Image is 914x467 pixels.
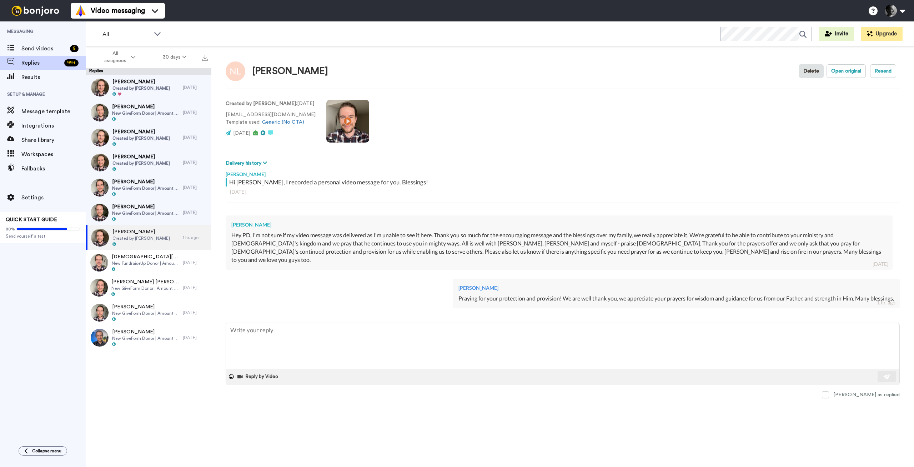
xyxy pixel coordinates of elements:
[861,27,903,41] button: Upgrade
[19,446,67,456] button: Collapse menu
[226,111,316,126] p: [EMAIL_ADDRESS][DOMAIN_NAME] Template used:
[883,374,891,379] img: send-white.svg
[200,52,210,63] button: Export all results that match these filters now.
[86,225,211,250] a: [PERSON_NAME]Created by [PERSON_NAME]1 hr. ago
[231,221,887,228] div: [PERSON_NAME]
[112,253,179,260] span: [DEMOGRAPHIC_DATA][PERSON_NAME]
[183,85,208,90] div: [DATE]
[32,448,61,454] span: Collapse menu
[233,131,250,136] span: [DATE]
[90,254,108,272] img: 0ece1bf7-8ee8-41ff-8353-dfa7466ceb85-thumb.jpg
[91,179,109,197] img: 28b0b9d8-55be-4791-9413-a44dfe8b9de4-thumb.jpg
[112,153,170,160] span: [PERSON_NAME]
[183,110,208,115] div: [DATE]
[21,193,86,202] span: Settings
[21,73,86,81] span: Results
[226,61,245,81] img: Image of Herman Loedolff
[799,64,824,78] button: Delete
[21,107,86,116] span: Message template
[64,59,79,66] div: 99 +
[183,210,208,215] div: [DATE]
[112,328,179,336] span: [PERSON_NAME]
[86,200,211,225] a: [PERSON_NAME]New GiveForm Donor | Amount of 180.0[DATE]
[91,79,109,96] img: 1ce6bfb0-32db-40a1-8d13-0699eaad1122-thumb.jpg
[86,75,211,100] a: [PERSON_NAME]Created by [PERSON_NAME][DATE]
[112,235,170,241] span: Created by [PERSON_NAME]
[21,150,86,159] span: Workspaces
[112,210,179,216] span: New GiveForm Donor | Amount of 180.0
[112,160,170,166] span: Created by [PERSON_NAME]
[183,260,208,265] div: [DATE]
[112,310,179,316] span: New GiveForm Donor | Amount of 1000.0
[86,125,211,150] a: [PERSON_NAME]Created by [PERSON_NAME][DATE]
[183,310,208,316] div: [DATE]
[112,260,179,266] span: New FundraiseUp Donor | Amount of $228.50
[86,175,211,200] a: [PERSON_NAME]New GiveForm Donor | Amount of 20.0[DATE]
[458,284,894,292] div: [PERSON_NAME]
[237,371,280,382] button: Reply by Video
[231,231,887,264] div: Hey PD, I'm not sure if my video message was delivered as I'm unable to see it here. Thank you so...
[91,204,109,222] img: 0d65f4a7-8d8c-4c7c-b7ab-1c5a3440919c-thumb.jpg
[86,68,211,75] div: Replies
[70,45,79,52] div: 9
[112,303,179,310] span: [PERSON_NAME]
[877,299,895,306] div: 1 hr. ago
[183,185,208,190] div: [DATE]
[262,120,304,125] a: Generic (No CTA)
[112,110,179,116] span: New GiveForm Donor | Amount of 25.0
[112,78,170,85] span: [PERSON_NAME]
[183,285,208,290] div: [DATE]
[87,47,149,67] button: All assignees
[112,128,170,135] span: [PERSON_NAME]
[226,167,900,178] div: [PERSON_NAME]
[230,188,895,195] div: [DATE]
[229,178,898,187] div: Hi [PERSON_NAME], I recorded a personal video message for you. Blessings!
[112,85,170,91] span: Created by [PERSON_NAME]
[833,391,900,398] div: [PERSON_NAME] as replied
[86,275,211,300] a: [PERSON_NAME] [PERSON_NAME] and [PERSON_NAME]New GiveForm Donor | Amount of 104.1[DATE]
[91,154,109,172] img: 0707cd90-72a6-42d7-bfcc-d4eb78310166-thumb.jpg
[75,5,86,16] img: vm-color.svg
[6,233,80,239] span: Send yourself a test
[252,66,328,76] div: [PERSON_NAME]
[6,217,57,222] span: QUICK START GUIDE
[91,104,109,121] img: 0f9d599d-81f2-48f0-8553-3fdbc196fff1-thumb.jpg
[91,129,109,146] img: e73de2b6-d261-4f5d-a5f6-21175cee77fc-thumb.jpg
[873,260,888,268] div: [DATE]
[101,50,130,64] span: All assignees
[91,6,145,16] span: Video messaging
[21,59,61,67] span: Replies
[112,336,179,341] span: New GiveForm Donor | Amount of 52.21
[21,44,67,53] span: Send videos
[102,30,150,39] span: All
[91,304,109,322] img: ebec300d-6312-4e4a-a3ad-2989084c7fa2-thumb.jpg
[86,150,211,175] a: [PERSON_NAME]Created by [PERSON_NAME][DATE]
[111,285,179,291] span: New GiveForm Donor | Amount of 104.1
[112,103,179,110] span: [PERSON_NAME]
[86,250,211,275] a: [DEMOGRAPHIC_DATA][PERSON_NAME]New FundraiseUp Donor | Amount of $228.50[DATE]
[112,228,170,235] span: [PERSON_NAME]
[9,6,62,16] img: bj-logo-header-white.svg
[183,135,208,140] div: [DATE]
[86,300,211,325] a: [PERSON_NAME]New GiveForm Donor | Amount of 1000.0[DATE]
[21,136,86,144] span: Share library
[149,51,200,64] button: 30 days
[226,159,269,167] button: Delivery history
[226,100,316,108] p: : [DATE]
[90,279,108,297] img: 4ae07519-eedc-4e4d-b8b4-ea19462b5881-thumb.jpg
[112,135,170,141] span: Created by [PERSON_NAME]
[819,27,854,41] button: Invite
[183,235,208,240] div: 1 hr. ago
[202,55,208,61] img: export.svg
[827,64,866,78] button: Open original
[111,278,179,285] span: [PERSON_NAME] [PERSON_NAME] and [PERSON_NAME]
[6,226,15,232] span: 80%
[183,335,208,341] div: [DATE]
[91,229,109,247] img: 3454485c-8807-4f44-a547-225b04642ad4-thumb.jpg
[183,160,208,165] div: [DATE]
[86,325,211,350] a: [PERSON_NAME]New GiveForm Donor | Amount of 52.21[DATE]
[870,64,896,78] button: Resend
[91,329,109,347] img: 29033359-5832-4784-b4fd-2ae0cf67bb41-thumb.jpg
[112,185,179,191] span: New GiveForm Donor | Amount of 20.0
